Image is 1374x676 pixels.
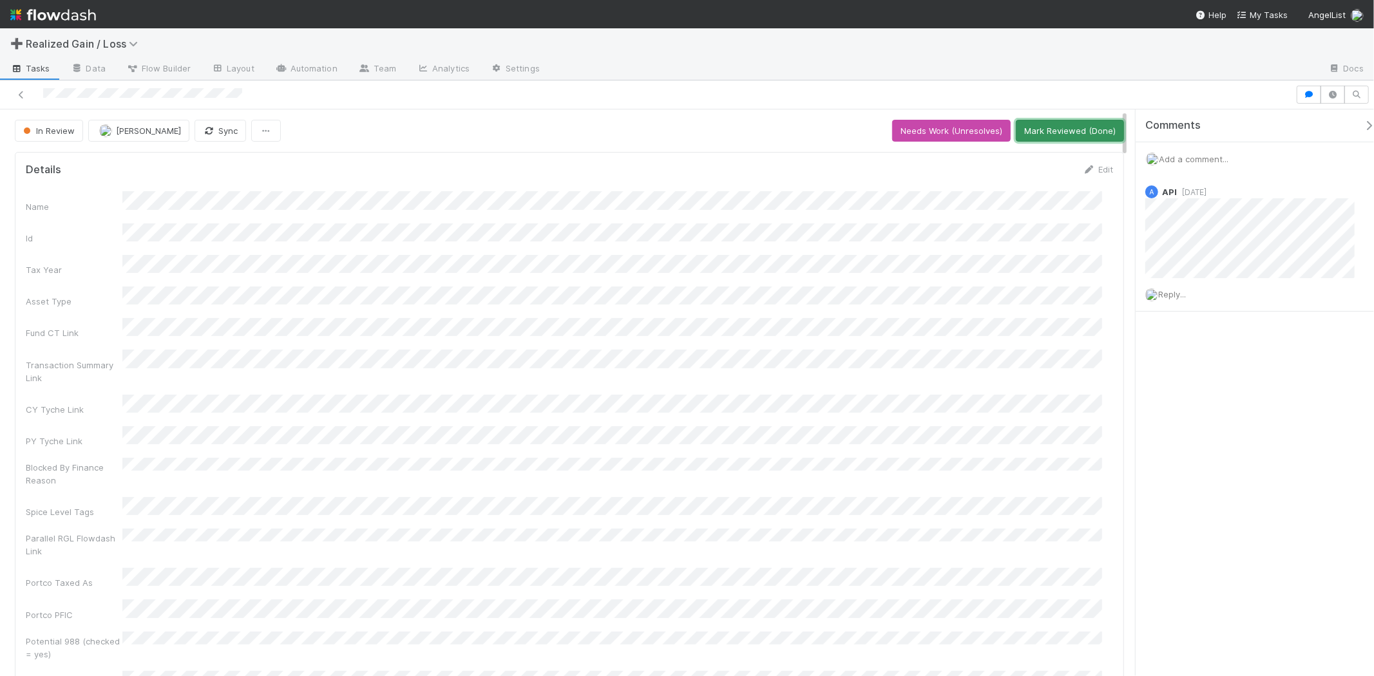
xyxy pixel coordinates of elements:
[1146,153,1159,165] img: avatar_66854b90-094e-431f-b713-6ac88429a2b8.png
[1237,10,1288,20] span: My Tasks
[1196,8,1226,21] div: Help
[1145,288,1158,301] img: avatar_66854b90-094e-431f-b713-6ac88429a2b8.png
[26,505,122,518] div: Spice Level Tags
[1308,10,1346,20] span: AngelList
[26,200,122,213] div: Name
[26,295,122,308] div: Asset Type
[116,126,181,136] span: [PERSON_NAME]
[348,59,406,80] a: Team
[265,59,348,80] a: Automation
[1083,164,1113,174] a: Edit
[1351,9,1364,22] img: avatar_66854b90-094e-431f-b713-6ac88429a2b8.png
[126,62,191,75] span: Flow Builder
[480,59,550,80] a: Settings
[26,263,122,276] div: Tax Year
[99,124,112,137] img: avatar_45ea4894-10ca-450f-982d-dabe3bd75b0b.png
[26,435,122,447] div: PY Tyche Link
[26,232,122,245] div: Id
[892,120,1011,142] button: Needs Work (Unresolves)
[10,38,23,49] span: ➕
[26,164,61,176] h5: Details
[26,635,122,661] div: Potential 988 (checked = yes)
[26,532,122,558] div: Parallel RGL Flowdash Link
[1150,189,1154,196] span: A
[1237,8,1288,21] a: My Tasks
[1162,187,1177,197] span: API
[406,59,480,80] a: Analytics
[10,62,50,75] span: Tasks
[26,326,122,339] div: Fund CT Link
[10,4,96,26] img: logo-inverted-e16ddd16eac7371096b0.svg
[26,608,122,621] div: Portco PFIC
[26,403,122,416] div: CY Tyche Link
[1159,154,1228,164] span: Add a comment...
[26,576,122,589] div: Portco Taxed As
[201,59,265,80] a: Layout
[26,461,122,487] div: Blocked By Finance Reason
[1158,289,1186,299] span: Reply...
[116,59,201,80] a: Flow Builder
[1145,185,1158,198] div: API
[1318,59,1374,80] a: Docs
[1145,119,1201,132] span: Comments
[195,120,246,142] button: Sync
[88,120,189,142] button: [PERSON_NAME]
[26,37,144,50] span: Realized Gain / Loss
[1016,120,1124,142] button: Mark Reviewed (Done)
[1177,187,1207,197] span: [DATE]
[61,59,116,80] a: Data
[26,359,122,384] div: Transaction Summary Link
